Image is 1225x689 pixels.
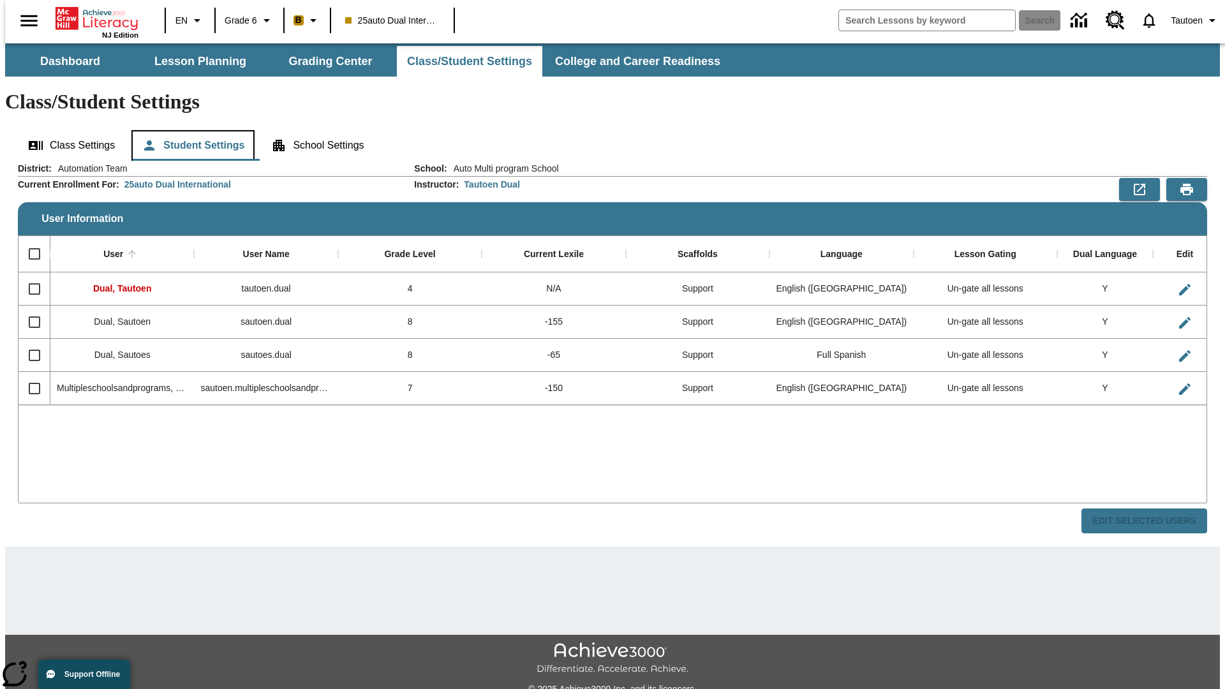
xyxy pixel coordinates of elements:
div: Y [1057,272,1153,306]
span: 25auto Dual International [345,14,440,27]
div: Un-gate all lessons [914,272,1057,306]
div: sautoen.multipleschoolsandprograms [194,372,338,405]
span: Dual, Sautoes [94,350,151,360]
span: B [295,12,302,28]
button: Export to CSV [1119,178,1160,201]
div: SubNavbar [5,43,1220,77]
button: School Settings [261,130,374,161]
button: Support Offline [38,660,130,689]
div: Support [626,272,769,306]
div: tautoen.dual [194,272,338,306]
button: Language: EN, Select a language [170,9,211,32]
div: N/A [482,272,625,306]
button: Class Settings [18,130,125,161]
span: User Information [41,213,123,225]
div: Tautoen Dual [464,178,520,191]
div: Un-gate all lessons [914,339,1057,372]
button: Lesson Planning [137,46,264,77]
div: Full Spanish [769,339,913,372]
span: Auto Multi program School [447,162,559,175]
div: Class/Student Settings [18,130,1207,161]
div: 25auto Dual International [124,178,231,191]
div: Y [1057,372,1153,405]
button: Class/Student Settings [397,46,542,77]
div: Support [626,339,769,372]
div: Y [1057,306,1153,339]
span: Automation Team [52,162,128,175]
img: Achieve3000 Differentiate Accelerate Achieve [537,642,688,675]
div: Edit [1177,249,1193,260]
div: Current Lexile [524,249,584,260]
h2: School : [414,163,447,174]
div: English (US) [769,372,913,405]
div: Un-gate all lessons [914,306,1057,339]
span: Support Offline [64,670,120,679]
span: Dual, Tautoen [93,283,152,293]
div: Scaffolds [678,249,718,260]
div: SubNavbar [5,46,732,77]
button: Grading Center [267,46,394,77]
span: Dual, Sautoen [94,316,151,327]
button: Print Preview [1166,178,1207,201]
h2: District : [18,163,52,174]
button: Edit User [1172,343,1198,369]
button: Dashboard [6,46,134,77]
span: Grade 6 [225,14,257,27]
h2: Instructor : [414,179,459,190]
h2: Current Enrollment For : [18,179,119,190]
div: Language [820,249,863,260]
div: 7 [338,372,482,405]
span: EN [175,14,188,27]
div: 8 [338,339,482,372]
button: Edit User [1172,376,1198,402]
div: Support [626,372,769,405]
h1: Class/Student Settings [5,90,1220,114]
div: 4 [338,272,482,306]
span: Tautoen [1171,14,1203,27]
div: Lesson Gating [954,249,1016,260]
div: Grade Level [384,249,435,260]
div: 8 [338,306,482,339]
button: College and Career Readiness [545,46,731,77]
div: Support [626,306,769,339]
div: sautoes.dual [194,339,338,372]
div: User Information [18,162,1207,534]
div: User [103,249,123,260]
div: English (US) [769,306,913,339]
button: Edit User [1172,277,1198,302]
span: NJ Edition [102,31,138,39]
div: -150 [482,372,625,405]
a: Data Center [1063,3,1098,38]
div: sautoen.dual [194,306,338,339]
a: Home [56,6,138,31]
div: Un-gate all lessons [914,372,1057,405]
button: Open side menu [10,2,48,40]
button: Boost Class color is peach. Change class color [288,9,326,32]
span: Multipleschoolsandprograms, Sautoen [57,383,209,393]
div: English (US) [769,272,913,306]
input: search field [839,10,1015,31]
div: -65 [482,339,625,372]
div: User Name [243,249,290,260]
a: Notifications [1132,4,1166,37]
div: Home [56,4,138,39]
div: Dual Language [1073,249,1137,260]
button: Grade: Grade 6, Select a grade [219,9,279,32]
button: Edit User [1172,310,1198,336]
div: Y [1057,339,1153,372]
div: -155 [482,306,625,339]
button: Profile/Settings [1166,9,1225,32]
a: Resource Center, Will open in new tab [1098,3,1132,38]
button: Student Settings [131,130,255,161]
